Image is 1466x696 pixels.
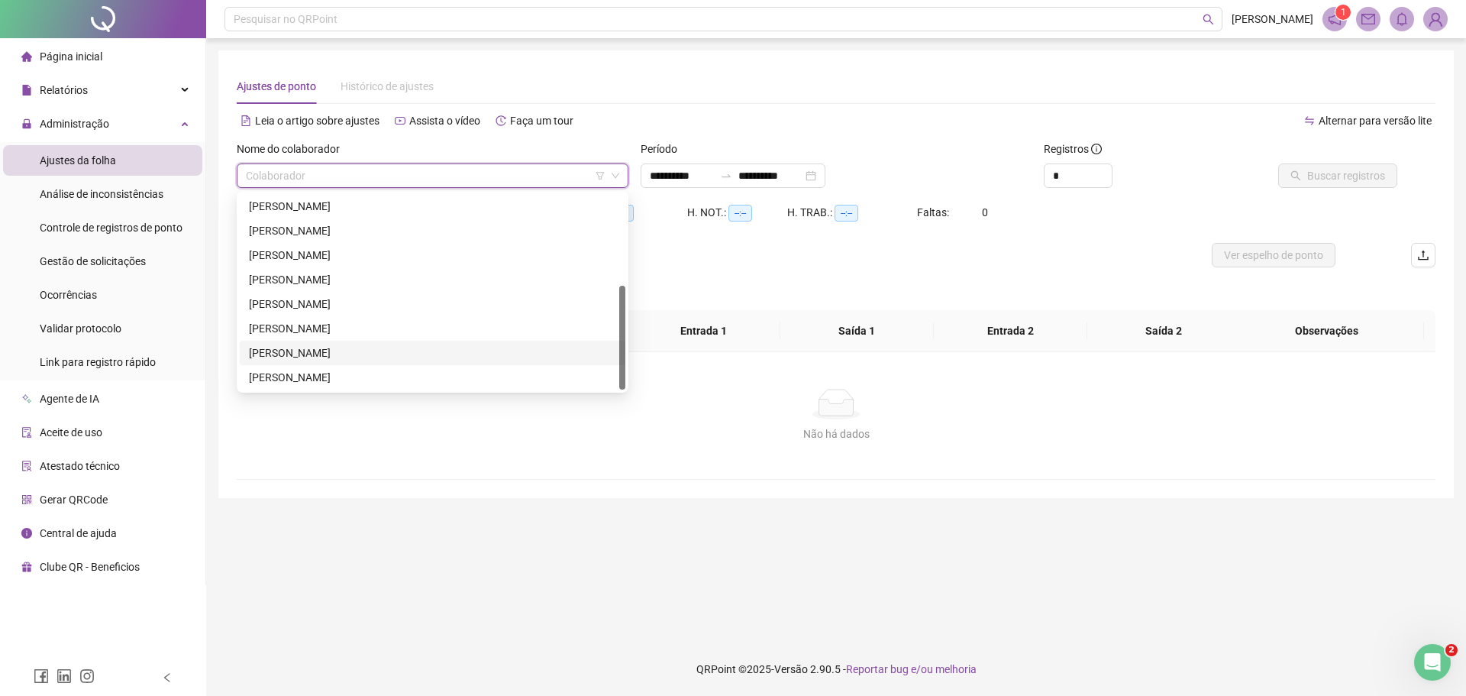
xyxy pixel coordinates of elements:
[240,267,625,292] div: NATHALLY PEREIRA DE SOUZA
[780,310,934,352] th: Saída 1
[835,205,858,222] span: --:--
[40,118,109,130] span: Administração
[917,206,951,219] span: Faltas:
[57,668,72,684] span: linkedin
[627,310,780,352] th: Entrada 1
[249,222,616,239] div: [PERSON_NAME]
[1328,12,1342,26] span: notification
[240,292,625,316] div: PAULA LIMA MACHADO
[1087,310,1241,352] th: Saída 2
[21,494,32,505] span: qrcode
[34,668,49,684] span: facebook
[774,663,808,675] span: Versão
[237,80,316,92] span: Ajustes de ponto
[641,141,687,157] label: Período
[206,643,1466,696] footer: QRPoint © 2025 - 2.90.5 -
[1091,144,1102,154] span: info-circle
[240,365,625,390] div: VICTOR ELIAS ALMEIDA DE CARVALHO
[40,460,120,472] span: Atestado técnico
[241,115,251,126] span: file-text
[40,356,156,368] span: Link para registro rápido
[240,219,625,243] div: LEONARDO SILVA BEZERRA
[687,204,787,222] div: H. NOT.:
[341,80,434,92] span: Histórico de ajustes
[1424,8,1447,31] img: 80962
[1319,115,1432,127] span: Alternar para versão lite
[409,115,480,127] span: Assista o vídeo
[1044,141,1102,157] span: Registros
[1395,12,1409,26] span: bell
[21,461,32,471] span: solution
[40,84,88,96] span: Relatórios
[40,188,163,200] span: Análise de inconsistências
[40,154,116,167] span: Ajustes da folha
[496,115,506,126] span: history
[21,427,32,438] span: audit
[1304,115,1315,126] span: swap
[1242,322,1412,339] span: Observações
[21,562,32,572] span: gift
[40,289,97,301] span: Ocorrências
[1414,644,1451,681] iframe: Intercom live chat
[728,205,752,222] span: --:--
[934,310,1087,352] th: Entrada 2
[240,194,625,219] div: KAROLINE SANTOS SANTANA
[249,320,616,337] div: [PERSON_NAME]
[1361,12,1375,26] span: mail
[162,672,173,683] span: left
[510,115,573,127] span: Faça um tour
[79,668,95,684] span: instagram
[255,115,379,127] span: Leia o artigo sobre ajustes
[21,51,32,62] span: home
[982,206,988,219] span: 0
[40,426,102,439] span: Aceite de uso
[846,663,977,675] span: Reportar bug e/ou melhoria
[40,322,121,335] span: Validar protocolo
[588,204,687,222] div: HE 3:
[21,85,32,95] span: file
[1445,644,1458,656] span: 2
[21,118,32,129] span: lock
[1417,249,1429,261] span: upload
[240,243,625,267] div: MARIA IZABEL NOIA
[1229,310,1424,352] th: Observações
[1232,11,1313,28] span: [PERSON_NAME]
[40,527,117,539] span: Central de ajuda
[240,341,625,365] div: THIAGO RODRIGUES VIEIRA
[1335,5,1351,20] sup: 1
[611,171,620,180] span: down
[237,141,350,157] label: Nome do colaborador
[40,50,102,63] span: Página inicial
[249,247,616,264] div: [PERSON_NAME]
[596,171,605,180] span: filter
[1203,14,1214,25] span: search
[240,316,625,341] div: RAFAEL AZEVEDO DE OLIVEIRA
[40,494,108,506] span: Gerar QRCode
[1341,7,1346,18] span: 1
[40,255,146,267] span: Gestão de solicitações
[40,393,99,405] span: Agente de IA
[249,345,616,361] div: [PERSON_NAME]
[40,222,182,234] span: Controle de registros de ponto
[720,170,732,182] span: swap-right
[249,369,616,386] div: [PERSON_NAME]
[255,426,1417,442] div: Não há dados
[249,198,616,215] div: [PERSON_NAME]
[40,561,140,573] span: Clube QR - Beneficios
[1278,163,1397,188] button: Buscar registros
[787,204,917,222] div: H. TRAB.:
[249,296,616,312] div: [PERSON_NAME]
[21,528,32,539] span: info-circle
[249,271,616,288] div: [PERSON_NAME]
[395,115,405,126] span: youtube
[1212,243,1335,267] button: Ver espelho de ponto
[720,170,732,182] span: to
